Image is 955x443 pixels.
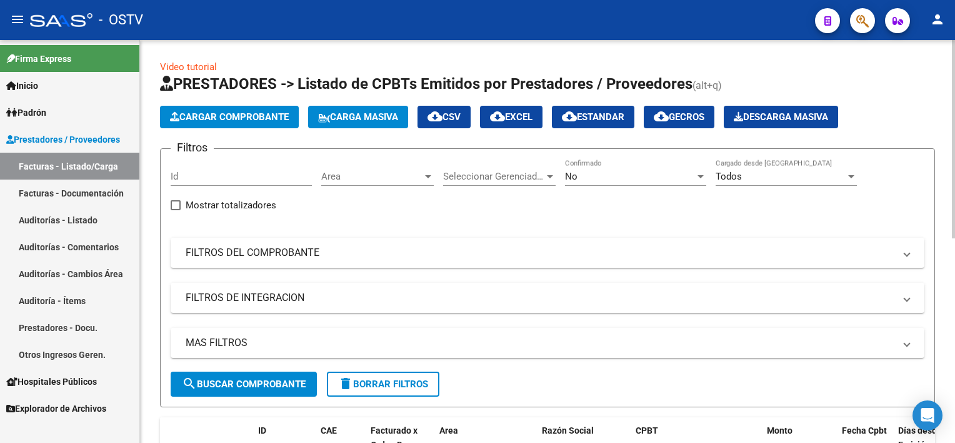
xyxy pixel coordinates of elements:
[182,376,197,391] mat-icon: search
[182,379,306,390] span: Buscar Comprobante
[716,171,742,182] span: Todos
[171,139,214,156] h3: Filtros
[439,425,458,435] span: Area
[6,52,71,66] span: Firma Express
[562,109,577,124] mat-icon: cloud_download
[99,6,143,34] span: - OSTV
[6,402,106,415] span: Explorador de Archivos
[171,238,924,268] mat-expansion-panel-header: FILTROS DEL COMPROBANTE
[654,109,669,124] mat-icon: cloud_download
[338,379,428,390] span: Borrar Filtros
[160,75,692,93] span: PRESTADORES -> Listado de CPBTs Emitidos por Prestadores / Proveedores
[767,425,792,435] span: Monto
[724,106,838,128] button: Descarga Masiva
[930,12,945,27] mat-icon: person
[308,106,408,128] button: Carga Masiva
[186,336,894,350] mat-panel-title: MAS FILTROS
[427,111,461,123] span: CSV
[171,372,317,397] button: Buscar Comprobante
[490,111,532,123] span: EXCEL
[644,106,714,128] button: Gecros
[6,133,120,146] span: Prestadores / Proveedores
[171,328,924,358] mat-expansion-panel-header: MAS FILTROS
[171,283,924,313] mat-expansion-panel-header: FILTROS DE INTEGRACION
[724,106,838,128] app-download-masive: Descarga masiva de comprobantes (adjuntos)
[565,171,577,182] span: No
[542,425,594,435] span: Razón Social
[427,109,442,124] mat-icon: cloud_download
[10,12,25,27] mat-icon: menu
[443,171,544,182] span: Seleccionar Gerenciador
[636,425,658,435] span: CPBT
[552,106,634,128] button: Estandar
[912,400,942,430] div: Open Intercom Messenger
[338,376,353,391] mat-icon: delete
[6,375,97,389] span: Hospitales Públicos
[417,106,471,128] button: CSV
[318,111,398,123] span: Carga Masiva
[654,111,704,123] span: Gecros
[258,425,266,435] span: ID
[321,425,337,435] span: CAE
[327,372,439,397] button: Borrar Filtros
[6,79,38,93] span: Inicio
[842,425,887,435] span: Fecha Cpbt
[490,109,505,124] mat-icon: cloud_download
[480,106,542,128] button: EXCEL
[186,198,276,213] span: Mostrar totalizadores
[186,291,894,305] mat-panel-title: FILTROS DE INTEGRACION
[160,61,217,73] a: Video tutorial
[734,111,828,123] span: Descarga Masiva
[562,111,624,123] span: Estandar
[321,171,422,182] span: Area
[692,79,722,91] span: (alt+q)
[170,111,289,123] span: Cargar Comprobante
[160,106,299,128] button: Cargar Comprobante
[186,246,894,260] mat-panel-title: FILTROS DEL COMPROBANTE
[6,106,46,120] span: Padrón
